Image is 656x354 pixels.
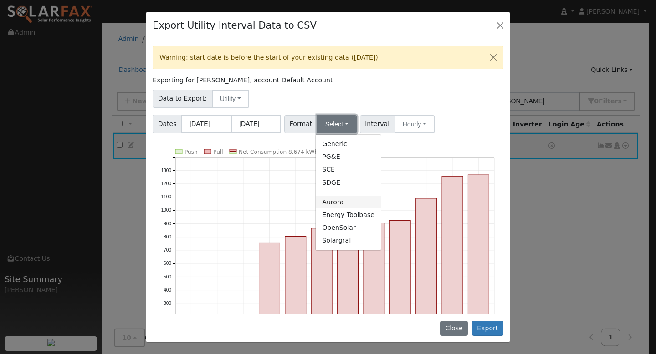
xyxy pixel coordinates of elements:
a: Energy Toolbase [316,208,381,221]
rect: onclick="" [364,223,384,344]
rect: onclick="" [468,175,489,344]
text: Pull [213,149,223,155]
text: 500 [164,274,171,279]
text: Net Consumption 8,674 kWh [239,149,318,155]
span: Format [284,115,318,133]
button: Export [472,321,503,336]
text: 800 [164,234,171,239]
text: 1100 [161,194,172,199]
a: Aurora [316,196,381,208]
rect: onclick="" [259,243,280,344]
span: Data to Export: [153,90,212,108]
button: Utility [212,90,249,108]
text: Push [184,149,198,155]
button: Close [484,46,503,69]
h4: Export Utility Interval Data to CSV [153,18,317,33]
span: Interval [360,115,395,133]
rect: onclick="" [338,240,359,344]
text: 1300 [161,168,172,173]
text: 1200 [161,181,172,186]
a: SCE [316,163,381,176]
button: Hourly [395,115,435,133]
text: 1000 [161,208,172,213]
a: Solargraf [316,234,381,247]
a: OpenSolar [316,221,381,234]
rect: onclick="" [285,237,306,344]
button: Select [317,115,357,133]
text: 300 [164,301,171,306]
div: Warning: start date is before the start of your existing data ([DATE]) [153,46,503,69]
rect: onclick="" [442,176,463,343]
span: Dates [153,115,182,133]
rect: onclick="" [416,198,437,344]
rect: onclick="" [389,221,410,344]
a: Generic [316,138,381,151]
text: 900 [164,221,171,226]
text: 400 [164,288,171,293]
text: 700 [164,248,171,253]
text: 600 [164,261,171,266]
button: Close [494,19,507,31]
a: SDGE [316,176,381,189]
a: PG&E [316,151,381,163]
label: Exporting for [PERSON_NAME], account Default Account [153,76,333,85]
button: Close [440,321,468,336]
rect: onclick="" [311,228,332,344]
